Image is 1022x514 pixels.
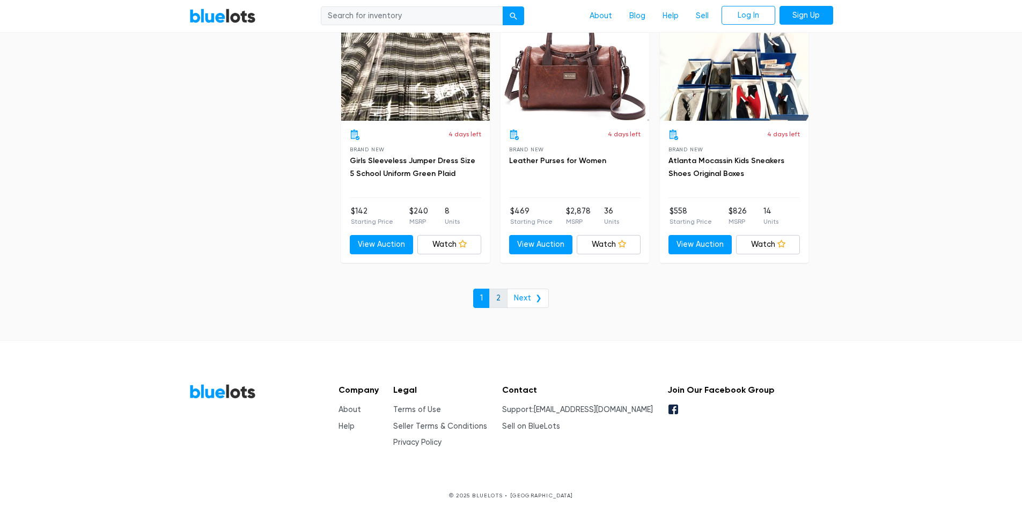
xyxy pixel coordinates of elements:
[668,146,703,152] span: Brand New
[604,205,619,227] li: 36
[502,422,560,431] a: Sell on BlueLots
[729,205,747,227] li: $826
[687,6,717,26] a: Sell
[417,235,481,254] a: Watch
[393,405,441,414] a: Terms of Use
[350,146,385,152] span: Brand New
[502,385,653,395] h5: Contact
[393,385,487,395] h5: Legal
[509,146,544,152] span: Brand New
[722,6,775,25] a: Log In
[445,217,460,226] p: Units
[339,385,379,395] h5: Company
[189,8,256,24] a: BlueLots
[507,289,549,308] a: Next ❯
[189,384,256,399] a: BlueLots
[581,6,621,26] a: About
[409,205,428,227] li: $240
[510,205,553,227] li: $469
[767,129,800,139] p: 4 days left
[350,156,475,178] a: Girls Sleeveless Jumper Dress Size 5 School Uniform Green Plaid
[489,289,508,308] a: 2
[736,235,800,254] a: Watch
[577,235,641,254] a: Watch
[509,235,573,254] a: View Auction
[502,404,653,416] li: Support:
[667,385,775,395] h5: Join Our Facebook Group
[566,205,591,227] li: $2,878
[608,129,641,139] p: 4 days left
[448,129,481,139] p: 4 days left
[351,217,393,226] p: Starting Price
[604,217,619,226] p: Units
[321,6,503,26] input: Search for inventory
[339,405,361,414] a: About
[501,8,649,121] a: Live Auction 0 bids
[473,289,490,308] a: 1
[350,235,414,254] a: View Auction
[668,156,784,178] a: Atlanta Mocassin Kids Sneakers Shoes Original Boxes
[409,217,428,226] p: MSRP
[351,205,393,227] li: $142
[668,235,732,254] a: View Auction
[445,205,460,227] li: 8
[763,205,778,227] li: 14
[670,217,712,226] p: Starting Price
[189,491,833,500] p: © 2025 BLUELOTS • [GEOGRAPHIC_DATA]
[654,6,687,26] a: Help
[566,217,591,226] p: MSRP
[780,6,833,25] a: Sign Up
[729,217,747,226] p: MSRP
[509,156,606,165] a: Leather Purses for Women
[341,8,490,121] a: Live Auction 0 bids
[393,422,487,431] a: Seller Terms & Conditions
[339,422,355,431] a: Help
[660,8,808,121] a: Live Auction 0 bids
[670,205,712,227] li: $558
[534,405,653,414] a: [EMAIL_ADDRESS][DOMAIN_NAME]
[763,217,778,226] p: Units
[510,217,553,226] p: Starting Price
[621,6,654,26] a: Blog
[393,438,442,447] a: Privacy Policy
